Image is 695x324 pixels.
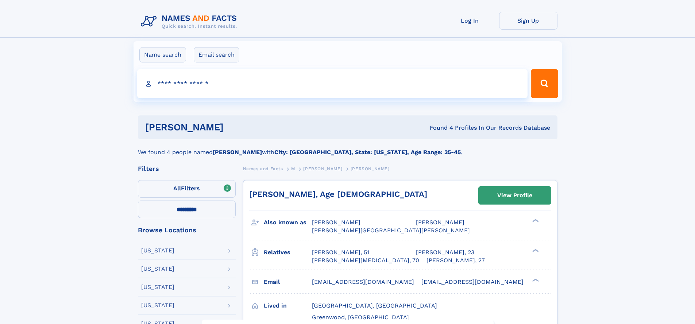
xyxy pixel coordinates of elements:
[426,256,485,264] a: [PERSON_NAME], 27
[137,69,528,98] input: search input
[138,139,557,157] div: We found 4 people named with .
[303,166,342,171] span: [PERSON_NAME]
[312,302,437,309] span: [GEOGRAPHIC_DATA], [GEOGRAPHIC_DATA]
[141,248,174,254] div: [US_STATE]
[416,219,464,226] span: [PERSON_NAME]
[264,246,312,259] h3: Relatives
[141,284,174,290] div: [US_STATE]
[312,248,369,256] a: [PERSON_NAME], 51
[530,248,539,253] div: ❯
[138,227,236,233] div: Browse Locations
[312,278,414,285] span: [EMAIL_ADDRESS][DOMAIN_NAME]
[441,12,499,30] a: Log In
[531,69,558,98] button: Search Button
[497,187,532,204] div: View Profile
[312,227,470,234] span: [PERSON_NAME][GEOGRAPHIC_DATA][PERSON_NAME]
[312,314,409,321] span: Greenwood, [GEOGRAPHIC_DATA]
[530,218,539,223] div: ❯
[479,187,551,204] a: View Profile
[141,266,174,272] div: [US_STATE]
[312,219,360,226] span: [PERSON_NAME]
[499,12,557,30] a: Sign Up
[264,216,312,229] h3: Also known as
[291,164,295,173] a: M
[243,164,283,173] a: Names and Facts
[264,276,312,288] h3: Email
[351,166,390,171] span: [PERSON_NAME]
[138,165,236,172] div: Filters
[141,302,174,308] div: [US_STATE]
[421,278,524,285] span: [EMAIL_ADDRESS][DOMAIN_NAME]
[138,12,243,31] img: Logo Names and Facts
[416,248,474,256] a: [PERSON_NAME], 23
[303,164,342,173] a: [PERSON_NAME]
[327,124,550,132] div: Found 4 Profiles In Our Records Database
[213,149,262,156] b: [PERSON_NAME]
[291,166,295,171] span: M
[139,47,186,62] label: Name search
[274,149,461,156] b: City: [GEOGRAPHIC_DATA], State: [US_STATE], Age Range: 35-45
[138,180,236,198] label: Filters
[264,300,312,312] h3: Lived in
[530,278,539,282] div: ❯
[194,47,239,62] label: Email search
[173,185,181,192] span: All
[312,256,419,264] a: [PERSON_NAME][MEDICAL_DATA], 70
[145,123,327,132] h1: [PERSON_NAME]
[249,190,427,199] a: [PERSON_NAME], Age [DEMOGRAPHIC_DATA]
